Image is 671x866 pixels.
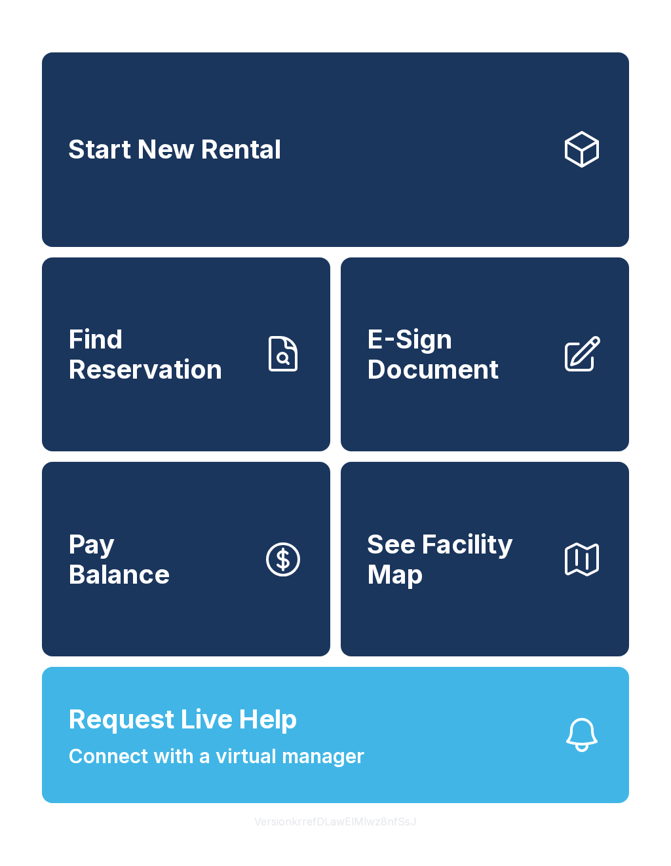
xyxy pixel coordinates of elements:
[68,134,281,164] span: Start New Rental
[341,462,629,656] button: See Facility Map
[367,324,550,384] span: E-Sign Document
[341,257,629,452] a: E-Sign Document
[68,700,297,739] span: Request Live Help
[42,52,629,247] a: Start New Rental
[68,324,252,384] span: Find Reservation
[367,529,550,589] span: See Facility Map
[42,257,330,452] a: Find Reservation
[68,742,364,771] span: Connect with a virtual manager
[244,803,427,840] button: VersionkrrefDLawElMlwz8nfSsJ
[42,462,330,656] button: PayBalance
[68,529,170,589] span: Pay Balance
[42,667,629,803] button: Request Live HelpConnect with a virtual manager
